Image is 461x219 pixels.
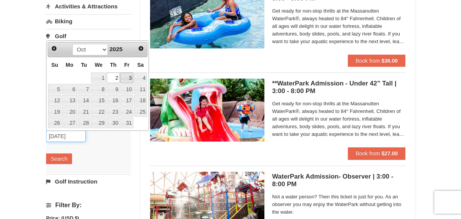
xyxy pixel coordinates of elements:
span: Thursday [110,62,117,68]
a: 10 [120,84,133,95]
a: 4 [134,72,147,83]
a: 1 [91,72,106,83]
a: 30 [107,118,120,128]
a: 3 [120,72,133,83]
span: Saturday [137,62,144,68]
span: Book from [355,150,380,156]
span: Get ready for non-stop thrills at the Massanutten WaterPark®, always heated to 84° Fahrenheit. Ch... [272,100,405,138]
button: Book from $27.00 [348,147,405,159]
a: 23 [107,106,120,117]
span: Book from [355,58,380,64]
a: 12 [48,95,61,106]
button: Search [46,153,72,164]
span: Wednesday [94,62,102,68]
a: 11 [134,84,147,95]
a: Prev [49,43,59,54]
a: 29 [91,118,106,128]
a: 2 [107,72,120,83]
a: 28 [78,118,91,128]
span: Not a water person? Then this ticket is just for you. As an observer you may enjoy the WaterPark ... [272,193,405,216]
a: Next [136,43,146,54]
a: 26 [48,118,61,128]
span: Prev [51,45,57,52]
a: 5 [48,84,61,95]
span: Get ready for non-stop thrills at the Massanutten WaterPark®, always heated to 84° Fahrenheit. Ch... [272,7,405,45]
a: 25 [134,106,147,117]
h5: **WaterPark Admission - Under 42” Tall | 3:00 - 8:00 PM [272,80,405,95]
img: 6619917-1062-d161e022.jpg [150,79,264,141]
span: 2025 [109,46,122,52]
a: 16 [107,95,120,106]
h5: WaterPark Admission- Observer | 3:00 - 8:00 PM [272,173,405,188]
a: Biking [46,14,131,28]
a: 14 [78,95,91,106]
a: 18 [134,95,147,106]
span: Sunday [51,62,58,68]
a: 7 [78,84,91,95]
a: 8 [91,84,106,95]
a: 17 [120,95,133,106]
a: 24 [120,106,133,117]
a: 27 [62,118,77,128]
a: 13 [62,95,77,106]
span: Monday [66,62,73,68]
h4: Filter By: [46,202,131,209]
a: 15 [91,95,106,106]
strong: $36.00 [381,58,398,64]
span: Friday [124,62,130,68]
a: Golf Instruction [46,174,131,188]
a: Golf [46,29,131,43]
span: Tuesday [81,62,87,68]
a: 20 [62,106,77,117]
a: 31 [120,118,133,128]
a: 9 [107,84,120,95]
span: Next [138,45,144,52]
strong: $27.00 [381,150,398,156]
a: 22 [91,106,106,117]
a: 6 [62,84,77,95]
a: 21 [78,106,91,117]
button: Book from $36.00 [348,55,405,67]
a: 19 [48,106,61,117]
